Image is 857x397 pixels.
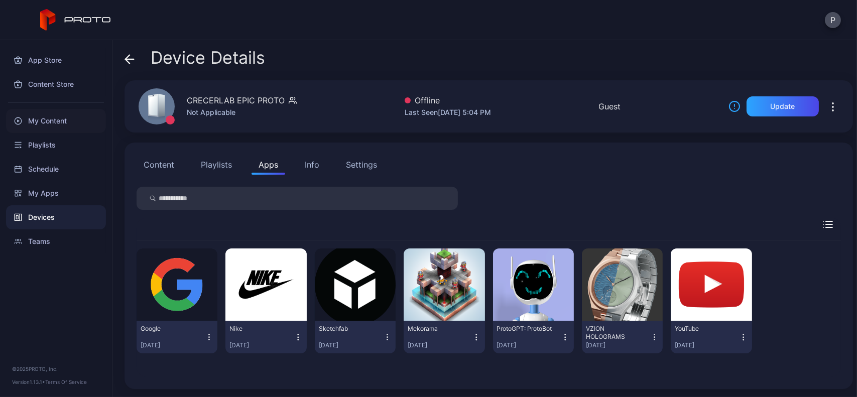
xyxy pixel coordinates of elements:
div: Guest [598,100,621,112]
button: ProtoGPT: ProtoBot[DATE] [497,325,570,349]
button: Update [747,96,819,116]
button: VZION HOLOGRAMS[DATE] [586,325,659,349]
button: Settings [339,155,384,175]
button: Mekorama[DATE] [408,325,480,349]
button: YouTube[DATE] [675,325,748,349]
div: Not Applicable [187,106,297,118]
button: P [825,12,841,28]
div: Nike [229,325,285,333]
div: [DATE] [675,341,739,349]
a: Teams [6,229,106,253]
div: Sketchfab [319,325,374,333]
div: ProtoGPT: ProtoBot [497,325,552,333]
div: CRECERLAB EPIC PROTO [187,94,285,106]
a: Schedule [6,157,106,181]
div: Info [305,159,319,171]
div: Offline [405,94,491,106]
div: © 2025 PROTO, Inc. [12,365,100,373]
button: Sketchfab[DATE] [319,325,392,349]
div: Settings [346,159,377,171]
div: [DATE] [141,341,205,349]
button: Apps [252,155,285,175]
button: Nike[DATE] [229,325,302,349]
div: [DATE] [586,341,650,349]
div: Google [141,325,196,333]
button: Playlists [194,155,239,175]
div: Last Seen [DATE] 5:04 PM [405,106,491,118]
a: Content Store [6,72,106,96]
div: [DATE] [408,341,472,349]
div: [DATE] [319,341,383,349]
a: Terms Of Service [45,379,87,385]
div: Mekorama [408,325,463,333]
div: [DATE] [229,341,294,349]
div: VZION HOLOGRAMS [586,325,641,341]
button: Google[DATE] [141,325,213,349]
a: Playlists [6,133,106,157]
a: My Apps [6,181,106,205]
a: App Store [6,48,106,72]
a: Devices [6,205,106,229]
div: YouTube [675,325,730,333]
a: My Content [6,109,106,133]
div: Update [770,102,795,110]
span: Version 1.13.1 • [12,379,45,385]
div: [DATE] [497,341,561,349]
span: Device Details [151,48,265,67]
button: Info [298,155,326,175]
button: Content [137,155,181,175]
